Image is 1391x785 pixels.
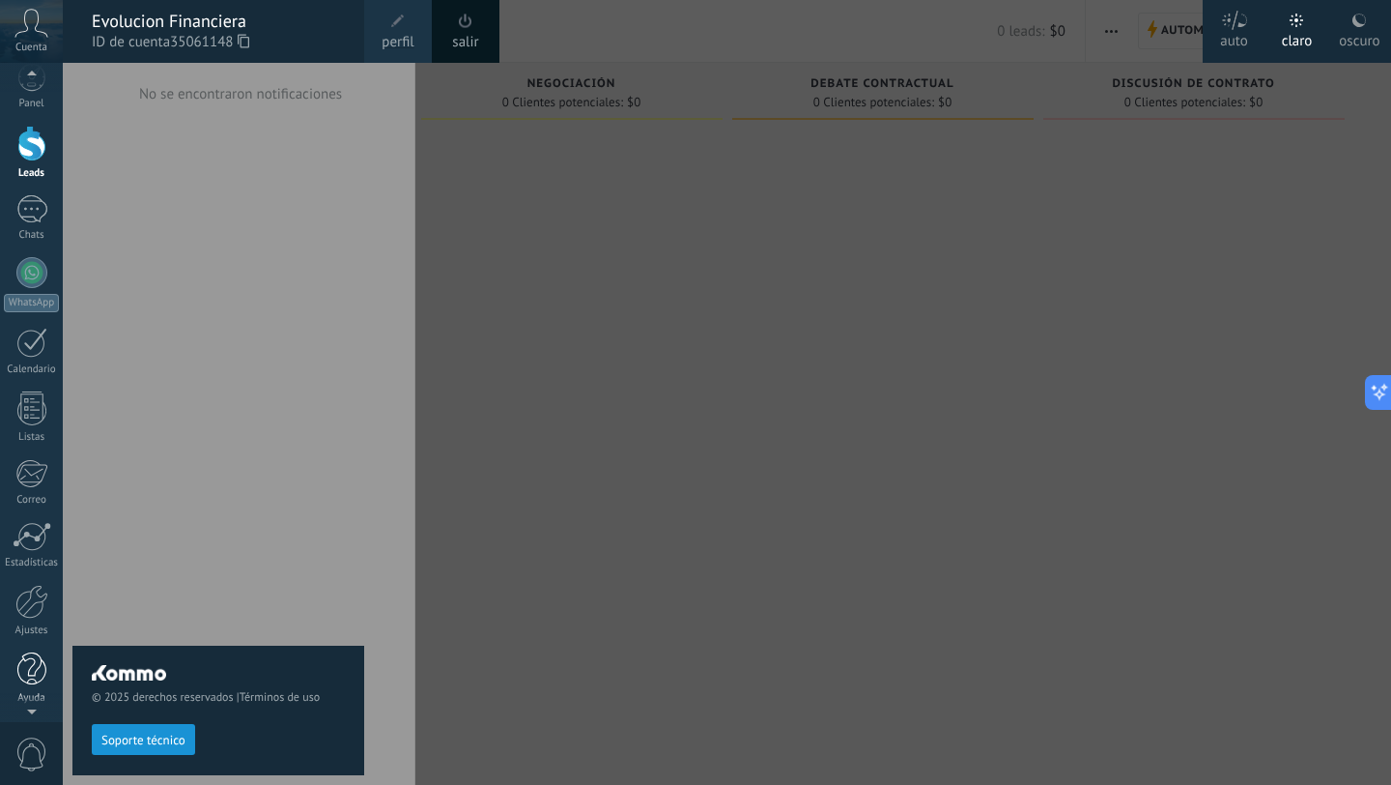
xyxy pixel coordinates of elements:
[452,32,478,53] a: salir
[4,363,60,376] div: Calendario
[4,167,60,180] div: Leads
[4,98,60,110] div: Panel
[101,734,185,747] span: Soporte técnico
[4,625,60,637] div: Ajustes
[4,557,60,569] div: Estadísticas
[92,724,195,755] button: Soporte técnico
[1339,13,1379,63] div: oscuro
[4,431,60,444] div: Listas
[15,42,47,54] span: Cuenta
[92,32,345,53] span: ID de cuenta
[92,11,345,32] div: Evolucion Financiera
[4,294,59,312] div: WhatsApp
[4,692,60,705] div: Ayuda
[92,732,195,746] a: Soporte técnico
[240,690,320,705] a: Términos de uso
[4,229,60,242] div: Chats
[4,494,60,507] div: Correo
[92,690,345,705] span: © 2025 derechos reservados |
[1282,13,1313,63] div: claro
[1220,13,1248,63] div: auto
[382,32,413,53] span: perfil
[170,32,249,53] span: 35061148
